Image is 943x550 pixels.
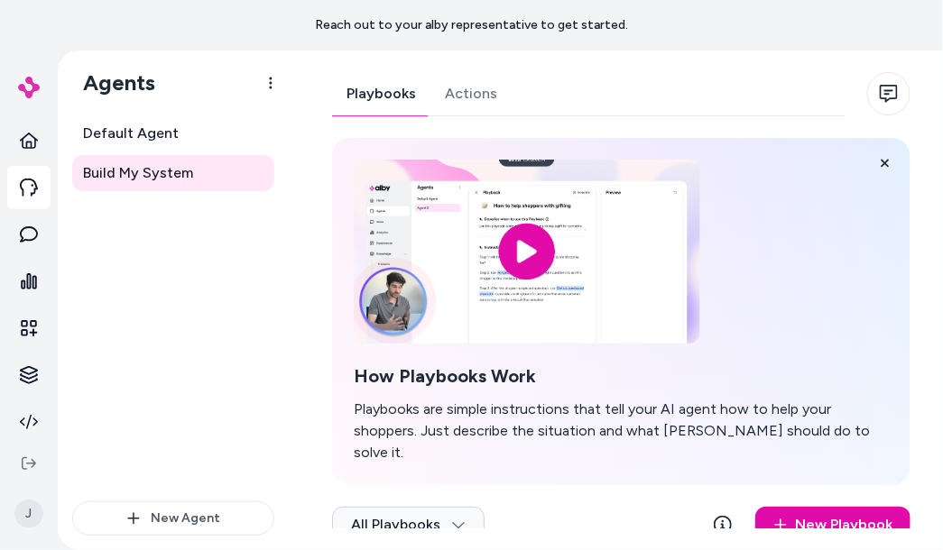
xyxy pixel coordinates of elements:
[72,155,274,191] a: Build My System
[83,123,179,144] span: Default Agent
[332,72,430,115] a: Playbooks
[755,507,911,543] a: New Playbook
[72,115,274,151] a: Default Agent
[354,365,889,388] h2: How Playbooks Work
[430,72,512,115] a: Actions
[14,500,43,528] span: J
[18,77,40,98] img: alby Logo
[315,16,628,34] p: Reach out to your alby representative to get started.
[83,162,193,184] span: Build My System
[332,507,485,543] button: All Playbooks
[72,501,274,536] button: New Agent
[351,516,466,534] span: All Playbooks
[11,485,47,543] button: J
[354,399,889,463] p: Playbooks are simple instructions that tell your AI agent how to help your shoppers. Just describ...
[69,69,155,96] h1: Agents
